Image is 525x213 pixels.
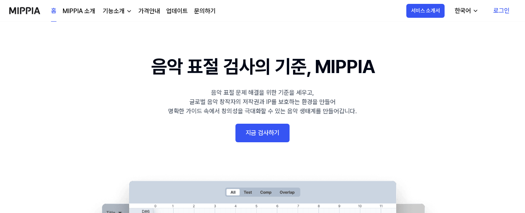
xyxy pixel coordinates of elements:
div: 한국어 [453,6,472,15]
a: 지금 검사하기 [235,124,290,142]
img: down [126,8,132,14]
h1: 음악 표절 검사의 기준, MIPPIA [151,53,374,80]
button: 한국어 [448,3,483,19]
button: 서비스 소개서 [406,4,445,18]
a: MIPPIA 소개 [63,7,95,16]
a: 문의하기 [194,7,216,16]
a: 가격안내 [138,7,160,16]
button: 기능소개 [101,7,132,16]
div: 기능소개 [101,7,126,16]
div: 음악 표절 문제 해결을 위한 기준을 세우고, 글로벌 음악 창작자의 저작권과 IP를 보호하는 환경을 만들어 명확한 가이드 속에서 창의성을 극대화할 수 있는 음악 생태계를 만들어... [168,88,357,116]
a: 업데이트 [166,7,188,16]
a: 홈 [51,0,56,22]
